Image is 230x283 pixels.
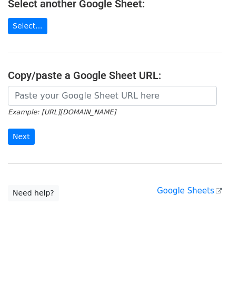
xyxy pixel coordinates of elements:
h4: Copy/paste a Google Sheet URL: [8,69,222,82]
a: Need help? [8,185,59,201]
input: Next [8,129,35,145]
input: Paste your Google Sheet URL here [8,86,217,106]
iframe: Chat Widget [177,232,230,283]
a: Select... [8,18,47,34]
a: Google Sheets [157,186,222,196]
small: Example: [URL][DOMAIN_NAME] [8,108,116,116]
